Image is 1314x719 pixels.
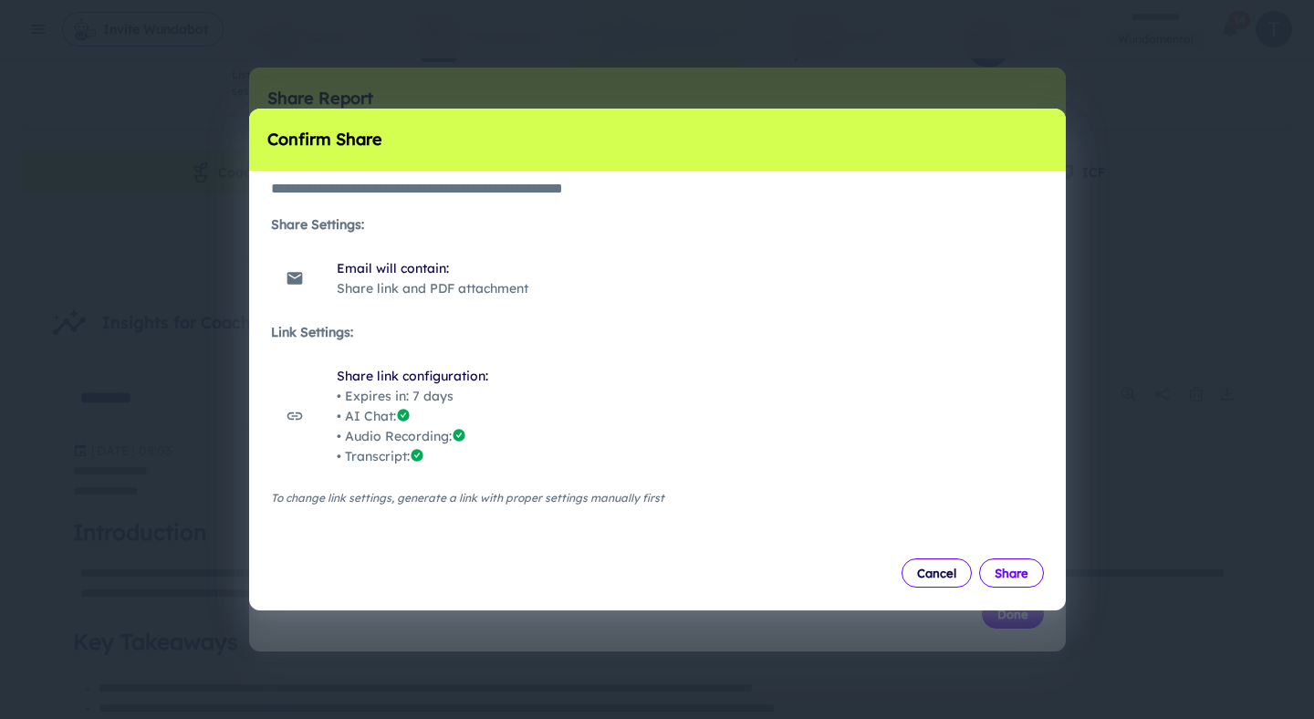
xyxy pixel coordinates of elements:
button: Share [979,558,1044,588]
h2: Confirm Share [249,109,1066,171]
h6: Link Settings: [271,322,1044,342]
span: • Expires in: 7 days • AI Chat: • Audio Recording: • Transcript: [337,386,1029,466]
span: Email will contain: [337,258,1029,278]
button: Cancel [902,558,972,588]
span: Share link configuration: [337,366,1029,386]
p: Share link and PDF attachment [337,278,1029,298]
h6: Share Settings: [271,214,1044,234]
span: To change link settings, generate a link with proper settings manually first [271,490,1044,506]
